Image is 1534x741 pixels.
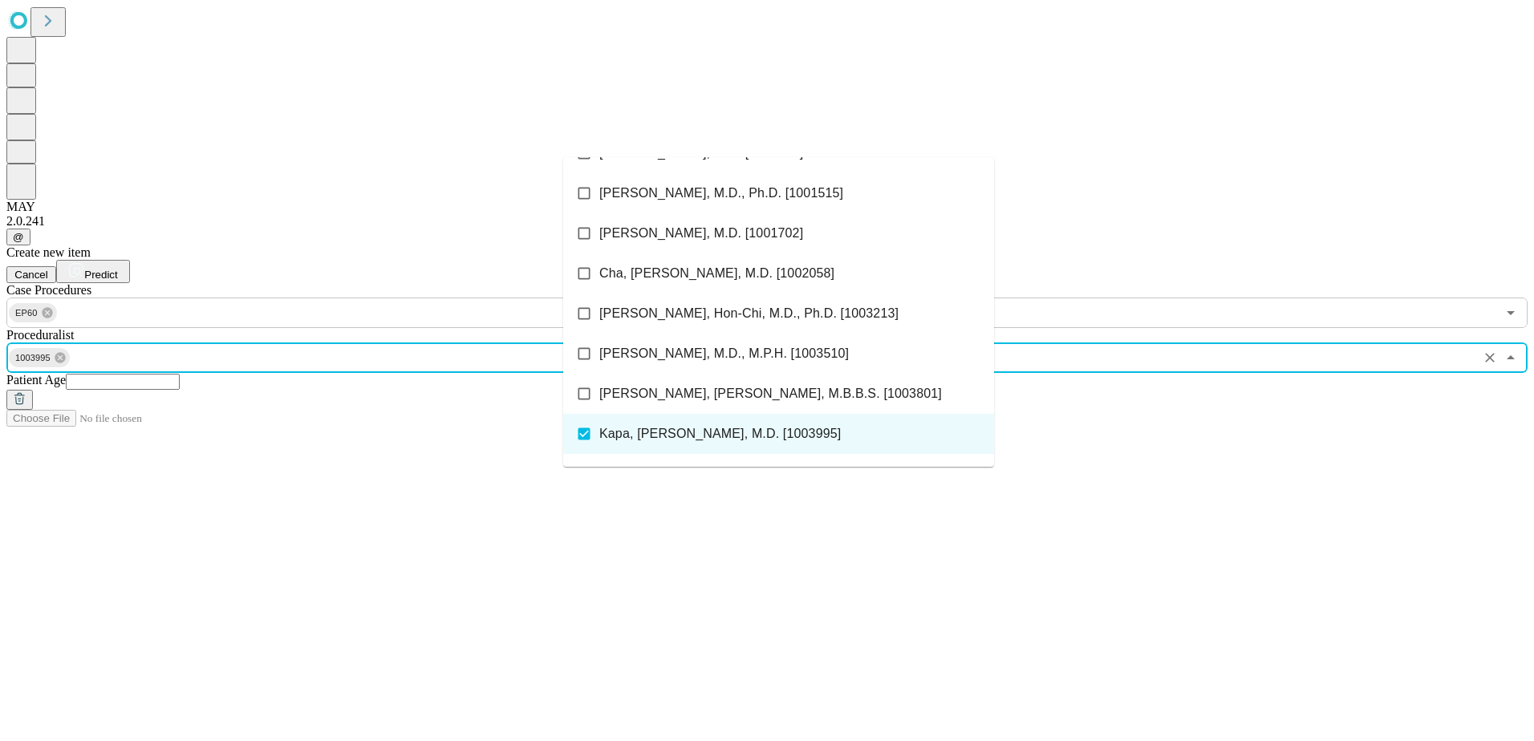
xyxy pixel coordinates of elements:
span: Kapa, [PERSON_NAME], M.D. [1003995] [599,424,841,443]
div: 2.0.241 [6,214,1528,229]
span: 1003995 [9,349,57,367]
button: Close [1500,346,1522,369]
button: Open [1500,302,1522,324]
span: [PERSON_NAME], [PERSON_NAME], M.B.B.S. [1003801] [599,384,942,403]
button: @ [6,229,30,245]
button: Clear [1479,346,1501,369]
button: Predict [56,260,130,283]
div: MAY [6,200,1528,214]
span: [PERSON_NAME], M.D., Ph.D. [1001515] [599,184,843,203]
span: Predict [84,269,117,281]
span: EP60 [9,304,44,322]
span: [PERSON_NAME], M.D., M.P.H. [1003510] [599,344,849,363]
button: Cancel [6,266,56,283]
span: @ [13,231,24,243]
span: Create new item [6,245,91,259]
span: Cancel [14,269,48,281]
span: Proceduralist [6,328,74,342]
span: [PERSON_NAME], Hon-Chi, M.D., Ph.D. [1003213] [599,304,899,323]
span: Patient Age [6,373,66,387]
span: [PERSON_NAME], M.B.B.S. [1004839] [599,464,827,484]
span: Scheduled Procedure [6,283,91,297]
span: Cha, [PERSON_NAME], M.D. [1002058] [599,264,834,283]
div: EP60 [9,303,57,322]
span: [PERSON_NAME], M.D. [1001702] [599,224,803,243]
div: 1003995 [9,348,70,367]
